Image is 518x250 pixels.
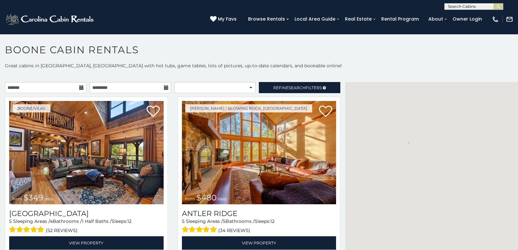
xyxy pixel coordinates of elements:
[270,218,275,224] span: 12
[46,226,78,235] span: (52 reviews)
[492,16,499,23] img: phone-regular-white.png
[5,13,96,26] img: White-1-2.png
[9,218,164,235] div: Sleeping Areas / Bathrooms / Sleeps:
[425,14,446,24] a: About
[378,14,422,24] a: Rental Program
[342,14,375,24] a: Real Estate
[9,236,164,250] a: View Property
[218,196,227,201] span: daily
[50,218,53,224] span: 4
[291,14,339,24] a: Local Area Guide
[147,105,160,119] a: Add to favorites
[182,236,336,250] a: View Property
[9,218,12,224] span: 5
[245,14,288,24] a: Browse Rentals
[9,101,164,204] img: 1714398500_thumbnail.jpeg
[182,209,336,218] a: Antler Ridge
[12,196,22,201] span: from
[289,85,306,90] span: Search
[24,193,43,202] span: $349
[9,209,164,218] h3: Diamond Creek Lodge
[182,101,336,204] a: from $480 daily
[9,209,164,218] a: [GEOGRAPHIC_DATA]
[45,196,54,201] span: daily
[12,104,50,112] a: Boone/Vilas
[449,14,485,24] a: Owner Login
[9,101,164,204] a: from $349 daily
[319,105,332,119] a: Add to favorites
[82,218,112,224] span: 1 Half Baths /
[273,85,322,90] span: Refine Filters
[210,16,238,23] a: My Favs
[196,193,217,202] span: $480
[223,218,225,224] span: 5
[127,218,132,224] span: 12
[185,104,312,112] a: [PERSON_NAME] / Blowing Rock, [GEOGRAPHIC_DATA]
[182,101,336,204] img: 1714397585_thumbnail.jpeg
[218,226,250,235] span: (34 reviews)
[185,196,195,201] span: from
[506,16,513,23] img: mail-regular-white.png
[218,16,237,23] span: My Favs
[182,218,336,235] div: Sleeping Areas / Bathrooms / Sleeps:
[259,82,340,93] a: RefineSearchFilters
[182,218,185,224] span: 5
